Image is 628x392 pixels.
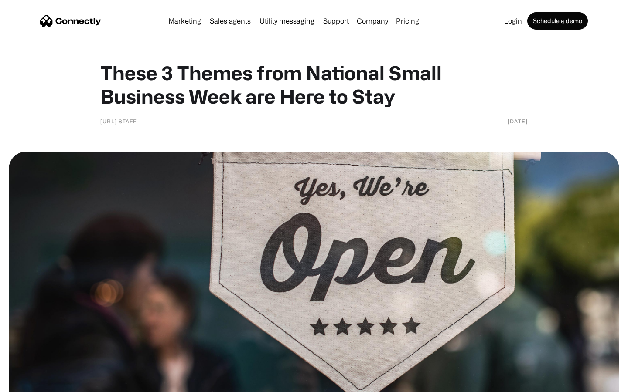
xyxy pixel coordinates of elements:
[9,377,52,389] aside: Language selected: English
[256,17,318,24] a: Utility messaging
[508,117,528,125] div: [DATE]
[392,17,423,24] a: Pricing
[527,12,588,30] a: Schedule a demo
[320,17,352,24] a: Support
[17,377,52,389] ul: Language list
[501,17,526,24] a: Login
[165,17,205,24] a: Marketing
[100,117,137,125] div: [URL] Staff
[206,17,254,24] a: Sales agents
[357,15,388,27] div: Company
[100,61,528,108] h1: These 3 Themes from National Small Business Week are Here to Stay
